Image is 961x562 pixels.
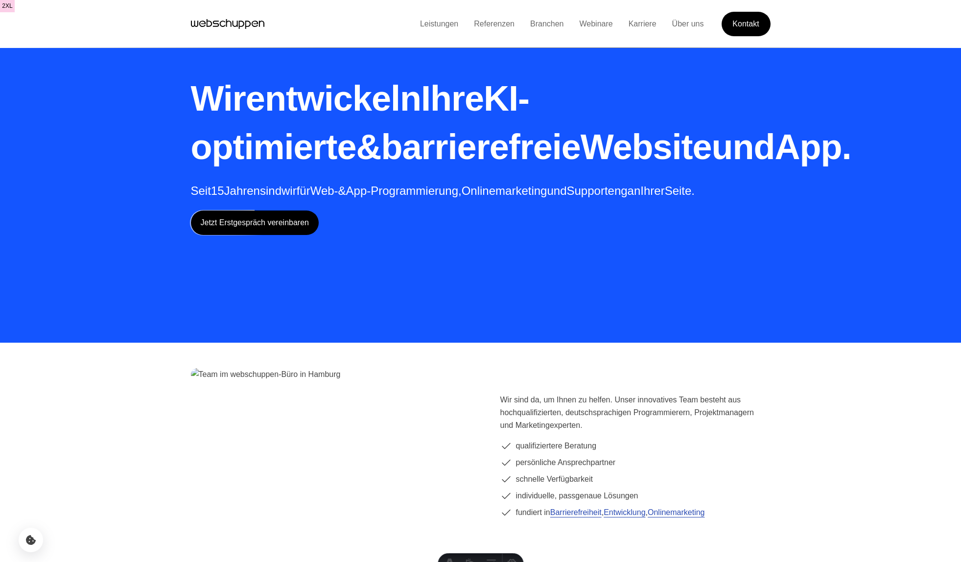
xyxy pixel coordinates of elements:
span: Jahren [224,184,260,197]
span: schnelle Verfügbarkeit [516,473,593,486]
a: Hauptseite besuchen [191,17,264,31]
a: Entwicklung [604,508,645,516]
p: Wir sind da, um Ihnen zu helfen. Unser innovatives Team besteht aus hochqualifizierten, deutschsp... [500,394,771,432]
span: individuelle, passgenaue Lösungen [516,490,638,502]
span: Seit [191,184,211,197]
span: 15 [211,184,224,197]
a: Branchen [522,20,572,28]
span: Website [581,127,712,166]
span: qualifiziertere Beratung [516,440,597,452]
span: & [338,184,346,197]
a: Barrierefreiheit [550,508,602,516]
span: Seite. [665,184,695,197]
span: entwickeln [246,79,421,118]
span: und [547,184,566,197]
span: persönliche Ansprechpartner [516,456,616,469]
a: Karriere [621,20,664,28]
button: Cookie-Einstellungen öffnen [19,528,43,552]
span: fundiert in , , [516,506,705,519]
span: wir [281,184,297,197]
a: Referenzen [466,20,522,28]
a: Get Started [722,12,771,36]
span: Wir [191,79,246,118]
a: Webinare [571,20,620,28]
span: Support [566,184,608,197]
a: Onlinemarketing [648,508,705,516]
span: für [297,184,310,197]
img: Team im webschuppen-Büro in Hamburg [191,368,461,548]
a: Über uns [664,20,712,28]
a: Leistungen [412,20,466,28]
span: & [356,127,381,166]
span: an [628,184,641,197]
span: 2xl [2,1,12,11]
span: Ihre [421,79,484,118]
span: Onlinemarketing [462,184,547,197]
span: eng [608,184,628,197]
a: Jetzt Erstgespräch vereinbaren [191,211,319,235]
span: sind [260,184,281,197]
span: Ihrer [640,184,664,197]
span: Web- [310,184,338,197]
span: barrierefreie [381,127,581,166]
span: App. [775,127,851,166]
span: und [712,127,775,166]
span: App-Programmierung, [346,184,462,197]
